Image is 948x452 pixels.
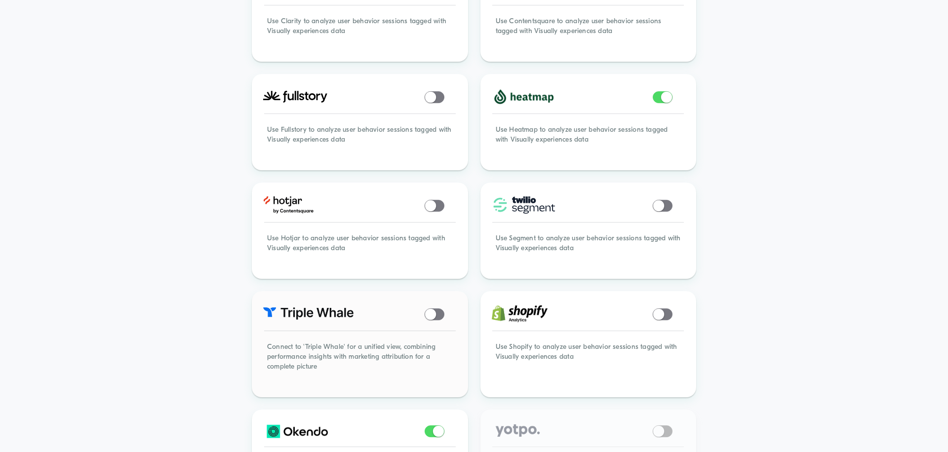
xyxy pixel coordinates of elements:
div: Use Fullstory to analyze user behavior sessions tagged with Visually experiences data [253,112,467,169]
div: Connect to 'Triple Whale' for a unified view, combining performance insights with marketing attri... [253,329,467,396]
img: fullstory [263,90,327,103]
div: Use Heatmap to analyze user behavior sessions tagged with Visually experiences data [482,112,695,169]
img: hotjar [263,196,314,214]
img: segment [492,196,558,214]
img: triplewhale [263,307,354,320]
div: Use Clarity to analyze user behavior sessions tagged with Visually experiences data [253,3,467,61]
div: Use Hotjar to analyze user behavior sessions tagged with Visually experiences data [253,220,467,278]
img: Okendo [258,414,357,449]
img: heatmap [492,88,554,105]
div: Use Shopify to analyze user behavior sessions tagged with Visually experiences data [482,329,695,396]
img: shopify [492,305,548,322]
div: Use Contentsquare to analyze user behavior sessions tagged with Visually experiences data [482,3,695,61]
div: Use Segment to analyze user behavior sessions tagged with Visually experiences data [482,220,695,278]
